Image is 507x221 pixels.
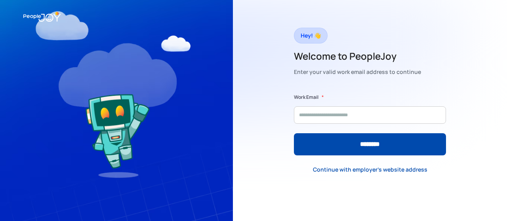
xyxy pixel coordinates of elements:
h2: Welcome to PeopleJoy [294,50,421,62]
div: Hey! 👋 [301,30,321,41]
div: Enter your valid work email address to continue [294,66,421,77]
label: Work Email [294,93,318,101]
form: Form [294,93,446,155]
div: Continue with employer's website address [313,166,427,174]
a: Continue with employer's website address [307,161,434,178]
